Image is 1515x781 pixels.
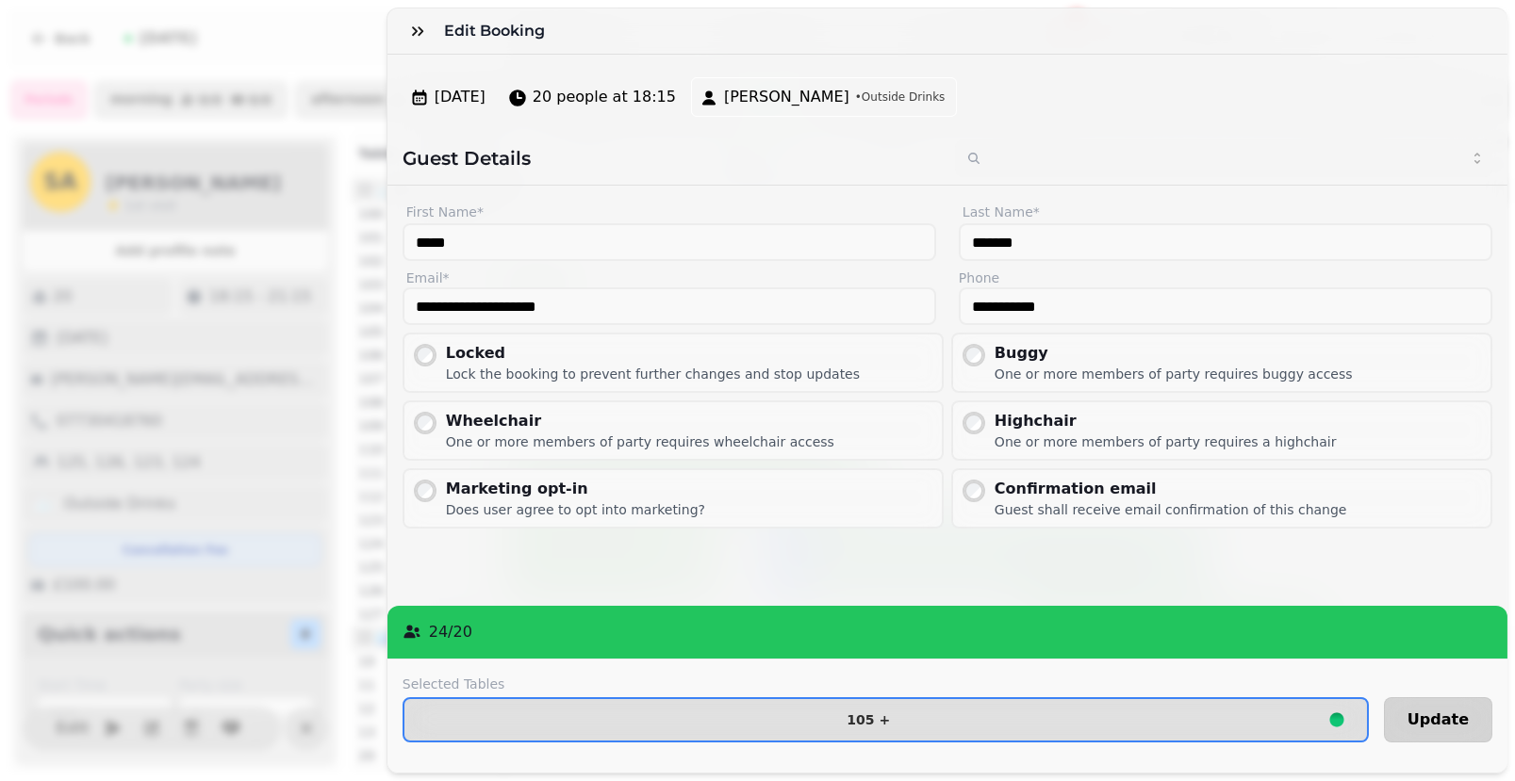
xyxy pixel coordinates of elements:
div: Locked [446,342,860,365]
span: [DATE] [435,86,486,108]
label: Email* [403,268,936,287]
label: First Name* [403,201,936,223]
div: Marketing opt-in [446,478,705,500]
label: Last Name* [959,201,1492,223]
div: Does user agree to opt into marketing? [446,500,705,519]
p: 24 / 20 [429,621,472,643]
div: Highchair [995,410,1337,432]
span: • Outside Drinks [855,89,946,105]
button: Update [1384,697,1492,742]
button: 105 + [403,697,1369,742]
div: One or more members of party requires a highchair [995,432,1337,451]
div: One or more members of party requires buggy access [995,365,1353,383]
h3: Edit Booking [444,20,552,42]
span: Update [1408,712,1469,727]
div: Buggy [995,342,1353,365]
p: 105 + [847,713,890,726]
div: Wheelchair [446,410,834,432]
div: Lock the booking to prevent further changes and stop updates [446,365,860,383]
label: Selected Tables [403,675,1369,693]
h2: Guest Details [403,145,940,171]
label: Phone [959,268,1492,287]
span: [PERSON_NAME] [724,86,849,108]
span: 20 people at 18:15 [533,86,676,108]
div: Confirmation email [995,478,1347,500]
div: One or more members of party requires wheelchair access [446,432,834,451]
div: Guest shall receive email confirmation of this change [995,500,1347,519]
